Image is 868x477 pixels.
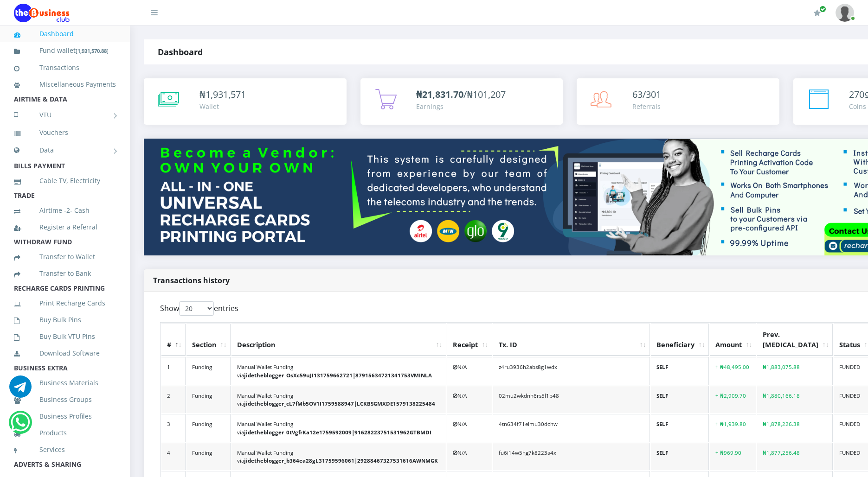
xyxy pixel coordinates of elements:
td: N/A [447,443,492,471]
td: N/A [447,414,492,442]
span: 63/301 [632,88,661,101]
a: Download Software [14,343,116,364]
a: Business Profiles [14,406,116,427]
td: 4 [161,443,186,471]
span: /₦101,207 [416,88,506,101]
td: 02mu2wkdnh6rs5l1b48 [493,386,650,413]
a: Buy Bulk VTU Pins [14,326,116,347]
div: Referrals [632,102,661,111]
a: Services [14,439,116,460]
span: 270 [849,88,864,101]
strong: Dashboard [158,46,203,57]
td: 3 [161,414,186,442]
strong: Transactions history [153,275,230,286]
b: ₦21,831.70 [416,88,463,101]
a: Transfer to Wallet [14,246,116,267]
th: Amount: activate to sort column ascending [710,324,756,356]
img: Logo [14,4,70,22]
a: Transfer to Bank [14,263,116,284]
td: Funding [186,386,231,413]
td: Manual Wallet Funding via [231,443,446,471]
a: Register a Referral [14,216,116,238]
th: Description: activate to sort column ascending [231,324,446,356]
a: ₦1,931,571 Wallet [144,78,347,125]
i: Renew/Upgrade Subscription [814,9,821,17]
a: VTU [14,103,116,127]
a: Miscellaneous Payments [14,74,116,95]
th: Tx. ID: activate to sort column ascending [493,324,650,356]
td: 4tn634f71elmu30dchw [493,414,650,442]
a: Products [14,422,116,444]
td: ₦1,877,256.48 [757,443,833,471]
small: [ ] [76,47,109,54]
td: Manual Wallet Funding via [231,386,446,413]
td: SELF [651,443,709,471]
td: N/A [447,357,492,385]
a: ₦21,831.70/₦101,207 Earnings [360,78,563,125]
th: #: activate to sort column descending [161,324,186,356]
td: Manual Wallet Funding via [231,414,446,442]
th: Receipt: activate to sort column ascending [447,324,492,356]
th: Prev. Bal: activate to sort column ascending [757,324,833,356]
td: N/A [447,386,492,413]
td: SELF [651,414,709,442]
td: Manual Wallet Funding via [231,357,446,385]
td: Funding [186,357,231,385]
td: 2 [161,386,186,413]
a: Chat for support [11,418,30,433]
label: Show entries [160,301,238,316]
a: 63/301 Referrals [577,78,779,125]
td: 1 [161,357,186,385]
th: Beneficiary: activate to sort column ascending [651,324,709,356]
a: Transactions [14,57,116,78]
td: + ₦1,939.80 [710,414,756,442]
b: jidetheblogger_0tVgfrKa12e1759592009|91628223751531962GTBMDI [244,429,431,436]
td: SELF [651,386,709,413]
span: Renew/Upgrade Subscription [819,6,826,13]
td: ₦1,880,166.18 [757,386,833,413]
a: Print Recharge Cards [14,293,116,314]
a: Business Materials [14,372,116,394]
div: Earnings [416,102,506,111]
a: Fund wallet[1,931,570.88] [14,40,116,62]
a: Airtime -2- Cash [14,200,116,221]
b: 1,931,570.88 [77,47,107,54]
td: Funding [186,443,231,471]
img: User [836,4,854,22]
div: Wallet [199,102,246,111]
a: Vouchers [14,122,116,143]
b: jidetheblogger_b364ea28gL31759596061|29288467327531616AWNMGK [244,457,438,464]
td: SELF [651,357,709,385]
td: + ₦969.90 [710,443,756,471]
td: ₦1,883,075.88 [757,357,833,385]
td: + ₦2,909.70 [710,386,756,413]
td: ₦1,878,226.38 [757,414,833,442]
a: Chat for support [9,382,32,398]
b: jidetheblogger_cL7fMb5OV1I1759588947|LCKBSGMXDE1579138225484 [244,400,435,407]
th: Section: activate to sort column ascending [186,324,231,356]
a: Dashboard [14,23,116,45]
td: fu6i14w5hg7k8223a4x [493,443,650,471]
select: Showentries [179,301,214,316]
a: Business Groups [14,389,116,410]
div: ₦ [199,88,246,102]
b: jidetheblogger_OsXc59uJI131759662721|87915634721341753VMINLA [244,372,432,379]
td: Funding [186,414,231,442]
span: 1,931,571 [206,88,246,101]
td: + ₦48,495.00 [710,357,756,385]
a: Buy Bulk Pins [14,309,116,331]
td: z4ru3936h2abs8g1wdx [493,357,650,385]
a: Cable TV, Electricity [14,170,116,191]
a: Data [14,139,116,162]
